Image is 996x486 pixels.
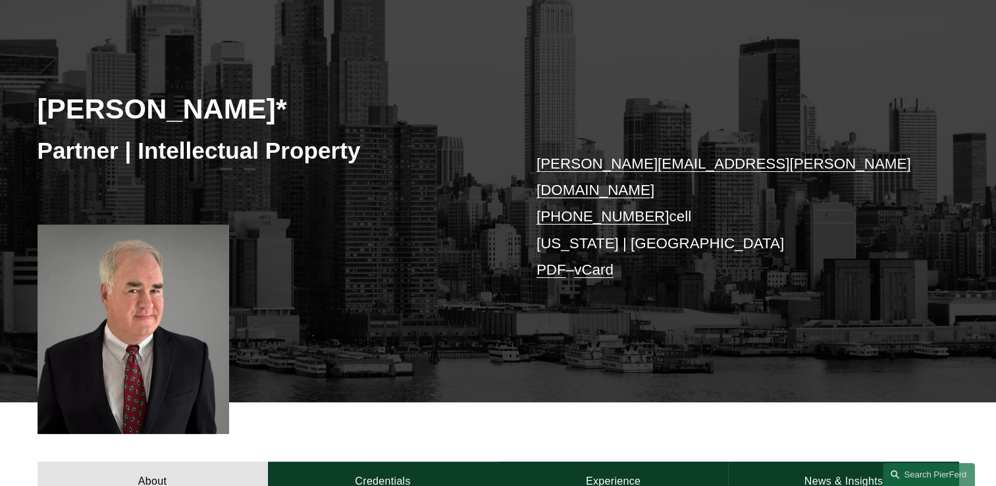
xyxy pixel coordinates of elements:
[38,92,498,126] h2: [PERSON_NAME]*
[574,261,614,278] a: vCard
[537,151,920,284] p: cell [US_STATE] | [GEOGRAPHIC_DATA] –
[537,261,566,278] a: PDF
[883,463,975,486] a: Search this site
[537,208,669,225] a: [PHONE_NUMBER]
[537,155,911,198] a: [PERSON_NAME][EMAIL_ADDRESS][PERSON_NAME][DOMAIN_NAME]
[38,136,498,165] h3: Partner | Intellectual Property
